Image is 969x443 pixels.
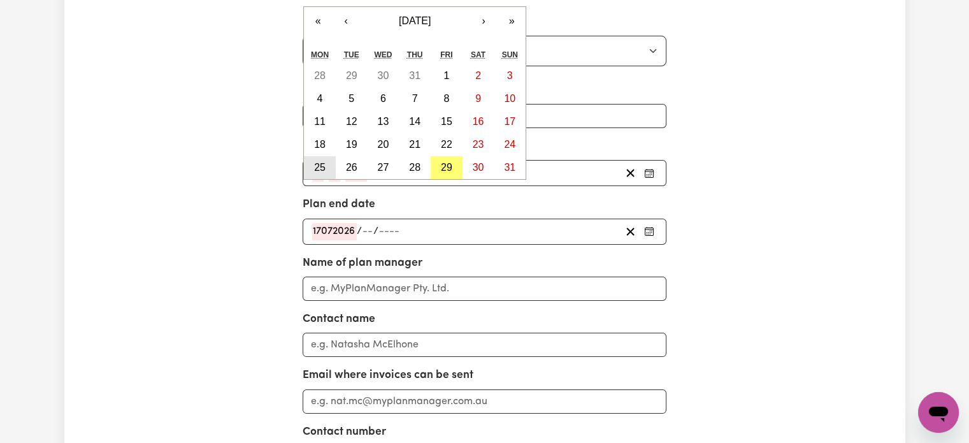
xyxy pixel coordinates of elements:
[336,156,368,179] button: August 26, 2025
[640,223,658,240] button: Pick your plan end date
[368,64,399,87] button: July 30, 2025
[399,87,431,110] button: August 7, 2025
[494,64,526,87] button: August 3, 2025
[368,110,399,133] button: August 13, 2025
[431,156,463,179] button: August 29, 2025
[431,110,463,133] button: August 15, 2025
[378,223,400,240] input: ----
[399,110,431,133] button: August 14, 2025
[494,133,526,156] button: August 24, 2025
[348,93,354,104] abbr: August 5, 2025
[498,7,526,35] button: »
[303,255,422,272] label: Name of plan manager
[431,64,463,87] button: August 1, 2025
[378,162,389,173] abbr: August 27, 2025
[303,367,473,384] label: Email where invoices can be sent
[303,311,375,328] label: Contact name
[304,87,336,110] button: August 4, 2025
[314,139,326,150] abbr: August 18, 2025
[475,70,481,81] abbr: August 2, 2025
[463,133,494,156] button: August 23, 2025
[368,87,399,110] button: August 6, 2025
[314,70,326,81] abbr: July 28, 2025
[317,93,323,104] abbr: August 4, 2025
[471,50,485,59] abbr: Saturday
[399,64,431,87] button: July 31, 2025
[378,139,389,150] abbr: August 20, 2025
[473,139,484,150] abbr: August 23, 2025
[346,70,357,81] abbr: July 29, 2025
[357,226,362,237] span: /
[640,164,658,182] button: Pick your plan start date
[303,196,375,213] label: Plan end date
[303,389,666,414] input: e.g. nat.mc@myplanmanager.com.au
[507,70,513,81] abbr: August 3, 2025
[504,139,515,150] abbr: August 24, 2025
[304,110,336,133] button: August 11, 2025
[463,64,494,87] button: August 2, 2025
[336,110,368,133] button: August 12, 2025
[443,70,449,81] abbr: August 1, 2025
[502,50,518,59] abbr: Sunday
[407,50,423,59] abbr: Thursday
[362,223,373,240] input: --
[504,162,515,173] abbr: August 31, 2025
[441,139,452,150] abbr: August 22, 2025
[409,116,420,127] abbr: August 14, 2025
[332,7,360,35] button: ‹
[473,162,484,173] abbr: August 30, 2025
[463,87,494,110] button: August 9, 2025
[443,93,449,104] abbr: August 8, 2025
[380,93,386,104] abbr: August 6, 2025
[373,226,378,237] span: /
[431,87,463,110] button: August 8, 2025
[314,116,326,127] abbr: August 11, 2025
[463,156,494,179] button: August 30, 2025
[378,116,389,127] abbr: August 13, 2025
[314,162,326,173] abbr: August 25, 2025
[409,139,420,150] abbr: August 21, 2025
[303,14,373,31] label: Provider type
[918,392,959,433] iframe: Button to launch messaging window
[346,162,357,173] abbr: August 26, 2025
[494,87,526,110] button: August 10, 2025
[303,82,372,98] label: NDIS Number
[304,7,332,35] button: «
[431,133,463,156] button: August 22, 2025
[409,162,420,173] abbr: August 28, 2025
[346,139,357,150] abbr: August 19, 2025
[504,93,515,104] abbr: August 10, 2025
[368,156,399,179] button: August 27, 2025
[360,7,470,35] button: [DATE]
[336,87,368,110] button: August 5, 2025
[374,50,392,59] abbr: Wednesday
[494,110,526,133] button: August 17, 2025
[621,223,640,240] button: Clear plan end date
[303,424,386,440] label: Contact number
[399,133,431,156] button: August 21, 2025
[303,277,666,301] input: e.g. MyPlanManager Pty. Ltd.
[470,7,498,35] button: ›
[311,50,329,59] abbr: Monday
[303,104,666,128] input: Enter your NDIS number
[473,116,484,127] abbr: August 16, 2025
[304,64,336,87] button: July 28, 2025
[304,133,336,156] button: August 18, 2025
[303,138,380,155] label: Plan start date
[399,156,431,179] button: August 28, 2025
[399,15,431,26] span: [DATE]
[412,93,418,104] abbr: August 7, 2025
[441,116,452,127] abbr: August 15, 2025
[336,133,368,156] button: August 19, 2025
[494,156,526,179] button: August 31, 2025
[441,162,452,173] abbr: August 29, 2025
[344,50,359,59] abbr: Tuesday
[312,223,357,240] input: --
[409,70,420,81] abbr: July 31, 2025
[621,164,640,182] button: Clear plan start date
[304,156,336,179] button: August 25, 2025
[368,133,399,156] button: August 20, 2025
[504,116,515,127] abbr: August 17, 2025
[475,93,481,104] abbr: August 9, 2025
[440,50,452,59] abbr: Friday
